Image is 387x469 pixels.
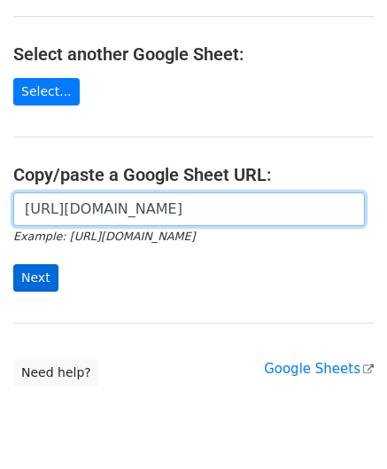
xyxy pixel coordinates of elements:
input: Next [13,264,58,292]
input: Paste your Google Sheet URL here [13,192,365,226]
a: Select... [13,78,80,106]
h4: Copy/paste a Google Sheet URL: [13,164,374,185]
a: Need help? [13,359,99,387]
iframe: Chat Widget [298,384,387,469]
a: Google Sheets [264,361,374,377]
h4: Select another Google Sheet: [13,43,374,65]
small: Example: [URL][DOMAIN_NAME] [13,230,195,243]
